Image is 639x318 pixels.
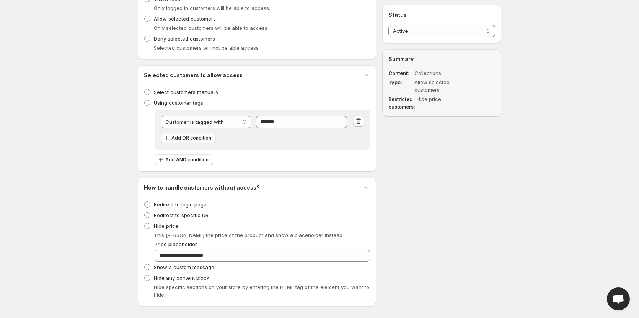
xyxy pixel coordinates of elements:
span: Hide any content block [154,275,209,281]
span: Add OR condition [171,135,211,141]
button: Add OR condition [161,133,216,143]
span: Only logged in customers will be able to access. [154,5,270,11]
h2: Summary [388,55,495,63]
span: Using customer tags [154,100,203,106]
button: Add AND condition [155,154,213,165]
span: Hide price [154,223,178,229]
span: Select customers manually [154,89,218,95]
span: Deny selected customers [154,36,215,42]
dd: Hide price [417,95,476,110]
span: This [PERSON_NAME] the price of the product and show a placeholder instead. [154,232,344,238]
dd: Collections [414,69,473,77]
dt: Type: [388,78,413,94]
span: Selected customers will not be able access. [154,45,260,51]
span: Redirect to login page [154,201,207,208]
span: Add AND condition [165,157,209,163]
h2: Selected customers to allow access [144,71,243,79]
dd: Allow selected customers [414,78,473,94]
span: Price placeholder [155,241,197,247]
h2: Status [388,11,495,19]
dt: Content: [388,69,413,77]
a: Open chat [607,287,630,310]
span: Show a custom message [154,264,214,270]
span: Allow selected customers [154,16,216,22]
dt: Restricted customers: [388,95,415,110]
span: Hide specific sections on your store by entering the HTML tag of the element you want to hide. [154,284,369,298]
h2: How to handle customers without access? [144,184,260,191]
span: Only selected customers will be able to access. [154,25,269,31]
span: Redirect to specific URL [154,212,211,218]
